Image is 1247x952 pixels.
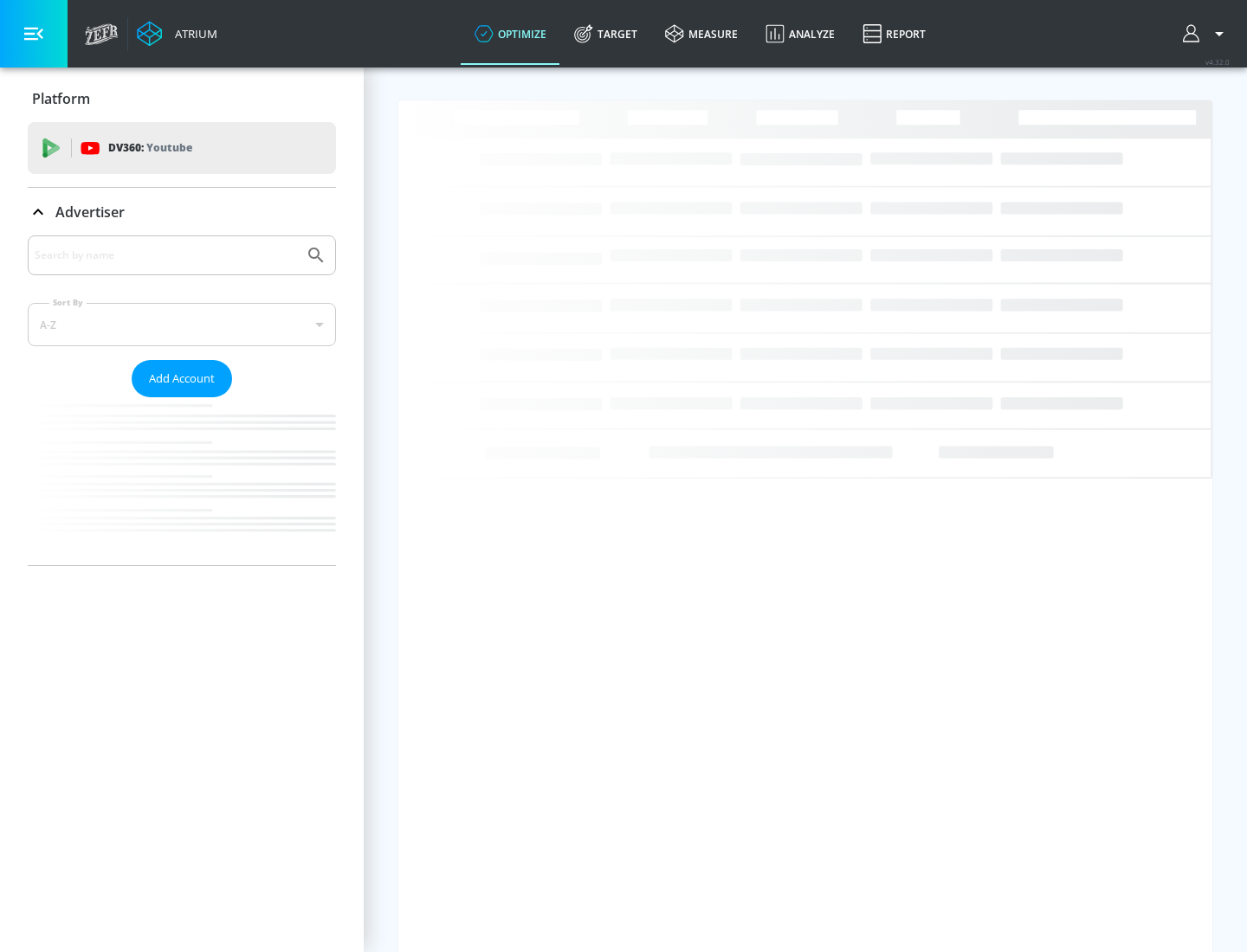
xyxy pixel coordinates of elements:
div: Atrium [168,26,217,42]
div: Platform [28,74,336,123]
div: Advertiser [28,188,336,236]
a: Atrium [137,21,217,47]
a: Target [560,3,651,65]
a: optimize [461,3,560,65]
a: Analyze [752,3,849,65]
div: A-Z [28,303,336,346]
input: Search by name [35,244,297,267]
p: DV360: [108,138,192,158]
p: Youtube [146,138,192,157]
p: Advertiser [55,203,125,222]
div: DV360: Youtube [28,122,336,174]
span: v 4.32.0 [1205,57,1230,67]
div: Advertiser [28,235,336,565]
label: Sort By [49,297,87,308]
a: measure [651,3,752,65]
p: Platform [32,89,90,108]
nav: list of Advertiser [28,397,336,565]
button: Add Account [132,360,232,397]
span: Add Account [149,369,215,389]
a: Report [849,3,940,65]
